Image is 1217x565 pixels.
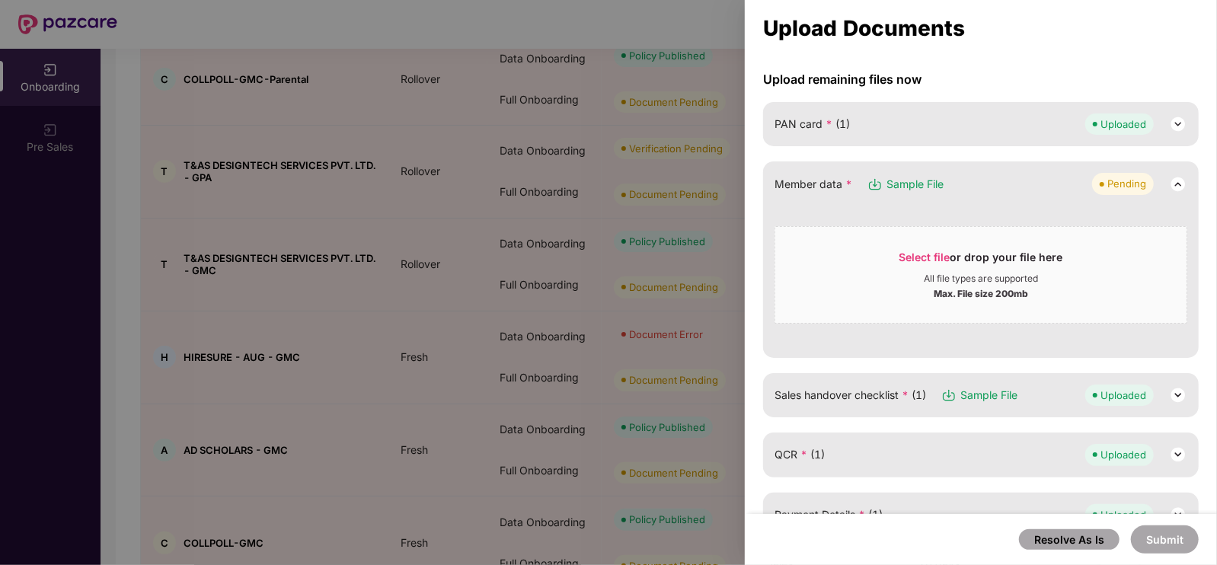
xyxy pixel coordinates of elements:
img: svg+xml;base64,PHN2ZyB3aWR0aD0iMjQiIGhlaWdodD0iMjQiIHZpZXdCb3g9IjAgMCAyNCAyNCIgZmlsbD0ibm9uZSIgeG... [1169,175,1187,193]
button: Submit [1131,525,1199,554]
span: QCR (1) [775,446,825,463]
span: Sample File [886,176,944,193]
div: All file types are supported [924,273,1038,285]
span: Select fileor drop your file hereAll file types are supportedMax. File size 200mb [775,238,1187,311]
span: Sales handover checklist (1) [775,387,926,404]
div: Max. File size 200mb [934,285,1028,300]
div: Upload Documents [763,20,1199,37]
img: svg+xml;base64,PHN2ZyB3aWR0aD0iMjQiIGhlaWdodD0iMjQiIHZpZXdCb3g9IjAgMCAyNCAyNCIgZmlsbD0ibm9uZSIgeG... [1169,445,1187,464]
div: or drop your file here [899,250,1063,273]
span: Select file [899,251,950,263]
div: Uploaded [1100,388,1146,403]
img: svg+xml;base64,PHN2ZyB3aWR0aD0iMTYiIGhlaWdodD0iMTciIHZpZXdCb3g9IjAgMCAxNiAxNyIgZmlsbD0ibm9uZSIgeG... [941,388,957,403]
img: svg+xml;base64,PHN2ZyB3aWR0aD0iMTYiIGhlaWdodD0iMTciIHZpZXdCb3g9IjAgMCAxNiAxNyIgZmlsbD0ibm9uZSIgeG... [867,177,883,192]
div: Pending [1107,176,1146,191]
span: PAN card (1) [775,116,850,132]
button: Resolve As Is [1019,529,1120,550]
div: Uploaded [1100,447,1146,462]
img: svg+xml;base64,PHN2ZyB3aWR0aD0iMjQiIGhlaWdodD0iMjQiIHZpZXdCb3g9IjAgMCAyNCAyNCIgZmlsbD0ibm9uZSIgeG... [1169,115,1187,133]
span: Upload remaining files now [763,72,1199,87]
span: Payment Details (1) [775,506,883,523]
span: Sample File [960,387,1017,404]
div: Uploaded [1100,507,1146,522]
img: svg+xml;base64,PHN2ZyB3aWR0aD0iMjQiIGhlaWdodD0iMjQiIHZpZXdCb3g9IjAgMCAyNCAyNCIgZmlsbD0ibm9uZSIgeG... [1169,386,1187,404]
div: Uploaded [1100,117,1146,132]
img: svg+xml;base64,PHN2ZyB3aWR0aD0iMjQiIGhlaWdodD0iMjQiIHZpZXdCb3g9IjAgMCAyNCAyNCIgZmlsbD0ibm9uZSIgeG... [1169,506,1187,524]
span: Member data [775,176,852,193]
